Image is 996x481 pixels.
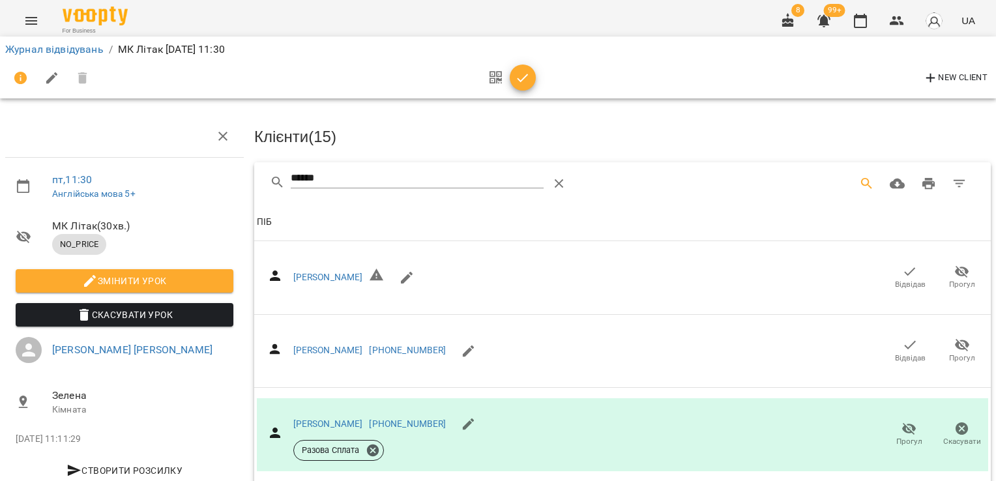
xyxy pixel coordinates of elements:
[16,433,233,446] p: [DATE] 11:11:29
[293,418,363,429] a: [PERSON_NAME]
[935,416,988,453] button: Скасувати
[52,173,92,186] a: пт , 11:30
[949,279,975,290] span: Прогул
[936,259,988,296] button: Прогул
[882,168,913,199] button: Завантажити CSV
[896,436,922,447] span: Прогул
[52,388,233,403] span: Зелена
[5,43,104,55] a: Журнал відвідувань
[109,42,113,57] li: /
[257,214,272,230] div: ПІБ
[369,345,446,355] a: [PHONE_NUMBER]
[920,68,991,89] button: New Client
[16,269,233,293] button: Змінити урок
[63,27,128,35] span: For Business
[257,214,272,230] div: Sort
[824,4,845,17] span: 99+
[913,168,945,199] button: Друк
[5,42,991,57] nav: breadcrumb
[294,445,370,456] span: Разова Сплата
[52,188,136,199] a: Англійська мова 5+
[791,4,804,17] span: 8
[293,345,363,355] a: [PERSON_NAME]
[291,168,544,189] input: Search
[944,168,975,199] button: Фільтр
[52,343,212,356] a: [PERSON_NAME] [PERSON_NAME]
[369,418,446,429] a: [PHONE_NUMBER]
[293,440,384,461] div: Разова Сплата
[16,303,233,327] button: Скасувати Урок
[26,307,223,323] span: Скасувати Урок
[925,12,943,30] img: avatar_s.png
[21,463,228,478] span: Створити розсилку
[884,259,936,296] button: Відвідав
[956,8,980,33] button: UA
[851,168,883,199] button: Search
[895,279,926,290] span: Відвідав
[961,14,975,27] span: UA
[293,272,363,282] a: [PERSON_NAME]
[936,332,988,369] button: Прогул
[257,214,988,230] span: ПІБ
[26,273,223,289] span: Змінити урок
[52,218,233,234] span: МК Літак ( 30 хв. )
[369,267,385,288] h6: Невірний формат телефону ${ phone }
[884,332,936,369] button: Відвідав
[52,403,233,416] p: Кімната
[118,42,225,57] p: МК Літак [DATE] 11:30
[52,239,106,250] span: NO_PRICE
[895,353,926,364] span: Відвідав
[254,162,991,204] div: Table Toolbar
[923,70,988,86] span: New Client
[254,128,991,145] h3: Клієнти ( 15 )
[63,7,128,25] img: Voopty Logo
[16,5,47,36] button: Menu
[949,353,975,364] span: Прогул
[943,436,981,447] span: Скасувати
[883,416,935,453] button: Прогул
